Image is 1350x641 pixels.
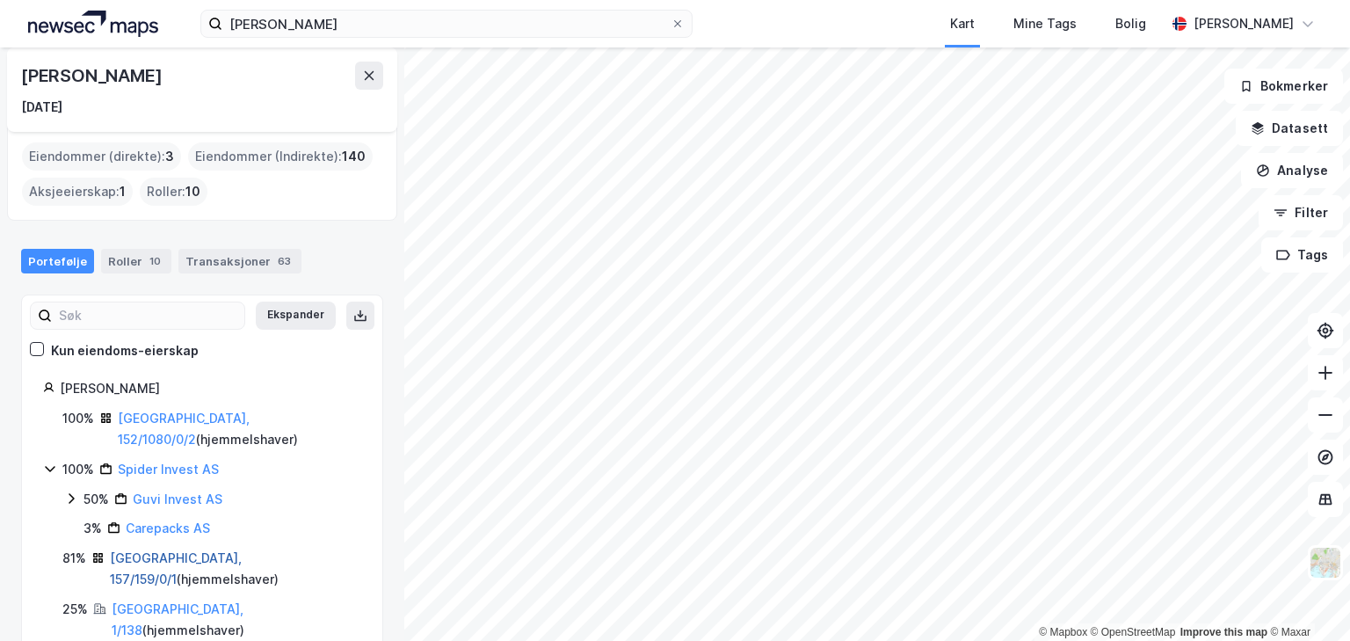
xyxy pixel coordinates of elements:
[188,142,373,171] div: Eiendommer (Indirekte) :
[342,146,366,167] span: 140
[1261,237,1343,273] button: Tags
[28,11,158,37] img: logo.a4113a55bc3d86da70a041830d287a7e.svg
[110,548,361,590] div: ( hjemmelshaver )
[126,521,210,535] a: Carepacks AS
[1180,626,1267,638] a: Improve this map
[62,599,88,620] div: 25%
[1236,111,1343,146] button: Datasett
[83,489,109,510] div: 50%
[1262,557,1350,641] div: Kontrollprogram for chat
[274,252,294,270] div: 63
[222,11,671,37] input: Søk på adresse, matrikkel, gårdeiere, leietakere eller personer
[140,178,207,206] div: Roller :
[1115,13,1146,34] div: Bolig
[52,302,244,329] input: Søk
[112,599,361,641] div: ( hjemmelshaver )
[21,62,165,90] div: [PERSON_NAME]
[60,378,361,399] div: [PERSON_NAME]
[1013,13,1077,34] div: Mine Tags
[83,518,102,539] div: 3%
[21,97,62,118] div: [DATE]
[1194,13,1294,34] div: [PERSON_NAME]
[118,411,250,447] a: [GEOGRAPHIC_DATA], 152/1080/0/2
[185,181,200,202] span: 10
[118,408,361,450] div: ( hjemmelshaver )
[1091,626,1176,638] a: OpenStreetMap
[21,249,94,273] div: Portefølje
[1241,153,1343,188] button: Analyse
[146,252,164,270] div: 10
[165,146,174,167] span: 3
[110,550,242,586] a: [GEOGRAPHIC_DATA], 157/159/0/1
[1262,557,1350,641] iframe: Chat Widget
[1039,626,1087,638] a: Mapbox
[51,340,199,361] div: Kun eiendoms-eierskap
[62,408,94,429] div: 100%
[950,13,975,34] div: Kart
[1224,69,1343,104] button: Bokmerker
[101,249,171,273] div: Roller
[1309,546,1342,579] img: Z
[112,601,243,637] a: [GEOGRAPHIC_DATA], 1/138
[62,459,94,480] div: 100%
[22,178,133,206] div: Aksjeeierskap :
[120,181,126,202] span: 1
[62,548,86,569] div: 81%
[256,302,336,330] button: Ekspander
[1259,195,1343,230] button: Filter
[22,142,181,171] div: Eiendommer (direkte) :
[133,492,222,506] a: Guvi Invest AS
[178,249,301,273] div: Transaksjoner
[118,462,219,477] a: Spider Invest AS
